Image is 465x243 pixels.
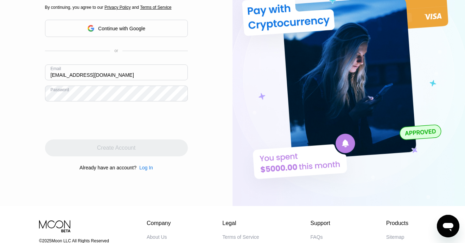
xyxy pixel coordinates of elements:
[311,220,335,226] div: Support
[437,215,459,237] iframe: Button to launch messaging window
[222,234,259,240] div: Terms of Service
[45,107,152,134] iframe: reCAPTCHA
[386,220,408,226] div: Products
[311,234,323,240] div: FAQs
[45,20,188,37] div: Continue with Google
[51,66,61,71] div: Email
[147,234,167,240] div: About Us
[114,48,118,53] div: or
[98,26,145,31] div: Continue with Google
[386,234,404,240] div: Sitemap
[140,5,171,10] span: Terms of Service
[131,5,140,10] span: and
[79,165,136,170] div: Already have an account?
[139,165,153,170] div: Log In
[45,5,188,10] div: By continuing, you agree to our
[147,220,171,226] div: Company
[222,220,259,226] div: Legal
[51,87,69,92] div: Password
[136,165,153,170] div: Log In
[104,5,131,10] span: Privacy Policy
